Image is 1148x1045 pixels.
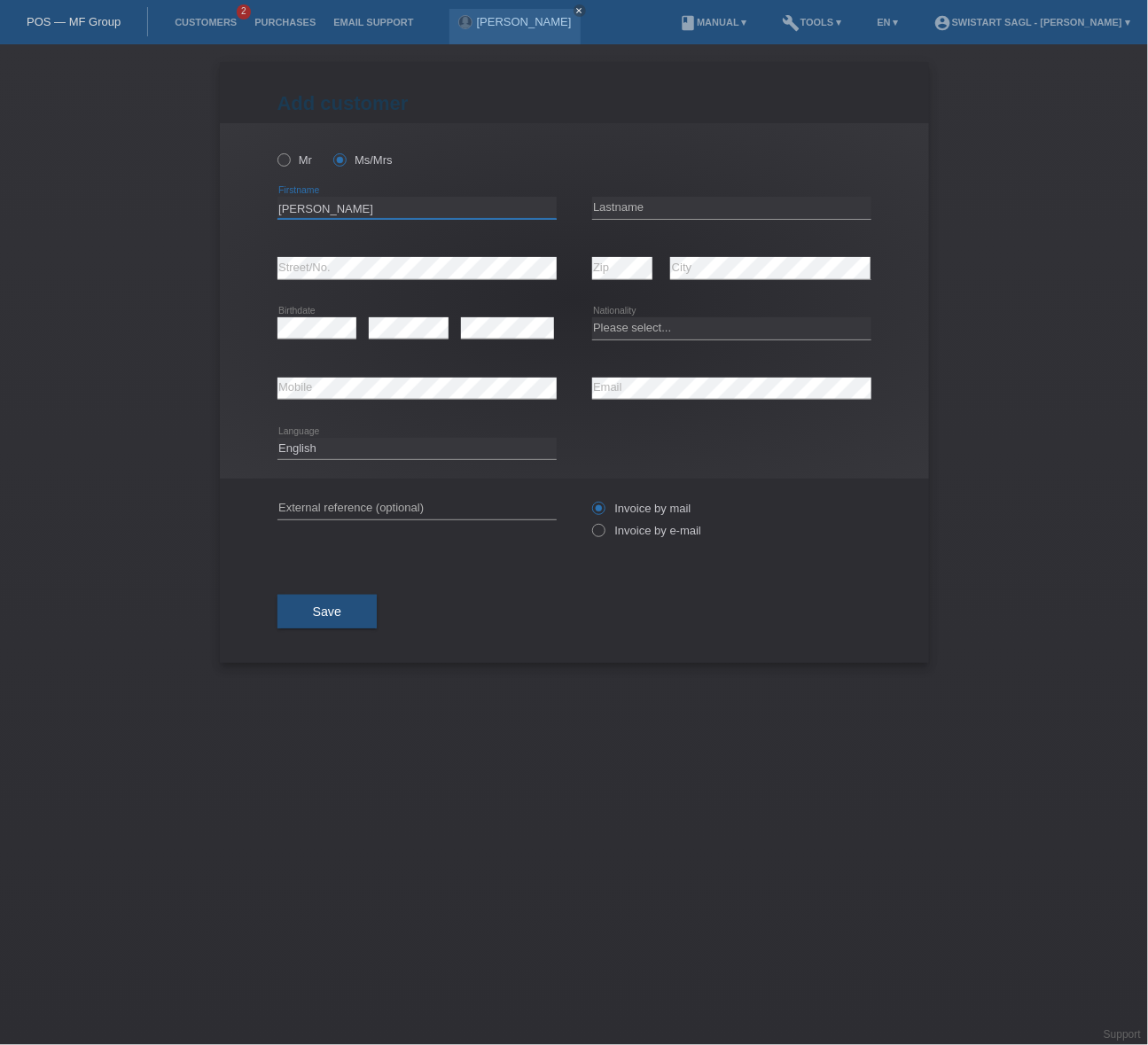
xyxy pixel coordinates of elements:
a: Customers [166,17,246,27]
a: POS — MF Group [27,15,121,28]
i: build [783,14,800,32]
i: book [679,14,697,32]
input: Invoice by e-mail [592,524,604,546]
a: close [574,4,586,17]
span: Save [313,604,342,619]
h1: Add customer [277,92,871,114]
a: Support [1104,1028,1141,1041]
i: close [575,6,584,15]
button: Save [277,595,378,628]
a: bookManual ▾ [670,17,756,27]
i: account_circle [934,14,952,32]
a: [PERSON_NAME] [477,15,572,28]
a: buildTools ▾ [774,17,851,27]
input: Mr [277,153,289,165]
input: Invoice by mail [592,502,604,524]
a: account_circleSwistart Sagl - [PERSON_NAME] ▾ [925,17,1139,27]
input: Ms/Mrs [333,153,345,165]
a: EN ▾ [869,17,908,27]
span: 2 [237,4,251,19]
label: Mr [277,153,313,167]
label: Invoice by e-mail [592,524,702,537]
label: Ms/Mrs [333,153,393,167]
a: Purchases [246,17,324,27]
a: Email Support [324,17,422,27]
label: Invoice by mail [592,502,691,515]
